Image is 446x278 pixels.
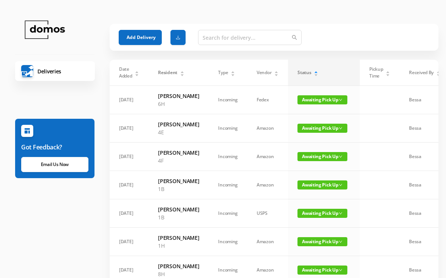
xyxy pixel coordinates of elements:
[119,66,132,79] span: Date Added
[135,70,139,75] div: Sort
[274,70,279,75] div: Sort
[436,70,441,75] div: Sort
[110,171,149,199] td: [DATE]
[158,177,199,185] h6: [PERSON_NAME]
[297,209,347,218] span: Awaiting Pick Up
[209,114,247,143] td: Incoming
[158,100,199,108] p: 6H
[158,128,199,136] p: 4E
[170,30,186,45] button: icon: download
[158,242,199,250] p: 1H
[297,95,347,104] span: Awaiting Pick Up
[231,70,235,75] div: Sort
[180,73,184,75] i: icon: caret-down
[231,70,235,72] i: icon: caret-up
[158,205,199,213] h6: [PERSON_NAME]
[297,69,311,76] span: Status
[135,73,139,75] i: icon: caret-down
[247,86,288,114] td: Fedex
[209,171,247,199] td: Incoming
[247,143,288,171] td: Amazon
[339,126,342,130] i: icon: down
[218,69,228,76] span: Type
[247,171,288,199] td: Amazon
[15,61,95,81] a: Deliveries
[158,213,199,221] p: 1B
[180,70,184,75] div: Sort
[314,70,318,72] i: icon: caret-up
[158,234,199,242] h6: [PERSON_NAME]
[110,86,149,114] td: [DATE]
[209,199,247,228] td: Incoming
[339,155,342,158] i: icon: down
[110,114,149,143] td: [DATE]
[274,70,279,72] i: icon: caret-up
[247,114,288,143] td: Amazon
[339,98,342,102] i: icon: down
[247,199,288,228] td: USPS
[314,70,318,75] div: Sort
[339,211,342,215] i: icon: down
[314,73,318,75] i: icon: caret-down
[369,66,383,79] span: Pickup Time
[436,70,440,72] i: icon: caret-up
[339,183,342,187] i: icon: down
[158,262,199,270] h6: [PERSON_NAME]
[247,228,288,256] td: Amazon
[135,70,139,72] i: icon: caret-up
[158,69,177,76] span: Resident
[297,237,347,246] span: Awaiting Pick Up
[158,120,199,128] h6: [PERSON_NAME]
[386,70,390,72] i: icon: caret-up
[110,199,149,228] td: [DATE]
[209,143,247,171] td: Incoming
[297,124,347,133] span: Awaiting Pick Up
[297,266,347,275] span: Awaiting Pick Up
[158,92,199,100] h6: [PERSON_NAME]
[180,70,184,72] i: icon: caret-up
[386,73,390,75] i: icon: caret-down
[158,149,199,157] h6: [PERSON_NAME]
[297,180,347,189] span: Awaiting Pick Up
[198,30,302,45] input: Search for delivery...
[292,35,297,40] i: icon: search
[110,143,149,171] td: [DATE]
[386,70,390,75] div: Sort
[409,69,434,76] span: Received By
[119,30,162,45] button: Add Delivery
[209,228,247,256] td: Incoming
[339,240,342,244] i: icon: down
[274,73,279,75] i: icon: caret-down
[209,86,247,114] td: Incoming
[257,69,271,76] span: Vendor
[158,185,199,193] p: 1B
[231,73,235,75] i: icon: caret-down
[158,270,199,278] p: 8H
[110,228,149,256] td: [DATE]
[158,157,199,165] p: 4F
[339,268,342,272] i: icon: down
[21,143,88,152] h6: Got Feedback?
[21,157,88,172] a: Email Us Now
[436,73,440,75] i: icon: caret-down
[297,152,347,161] span: Awaiting Pick Up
